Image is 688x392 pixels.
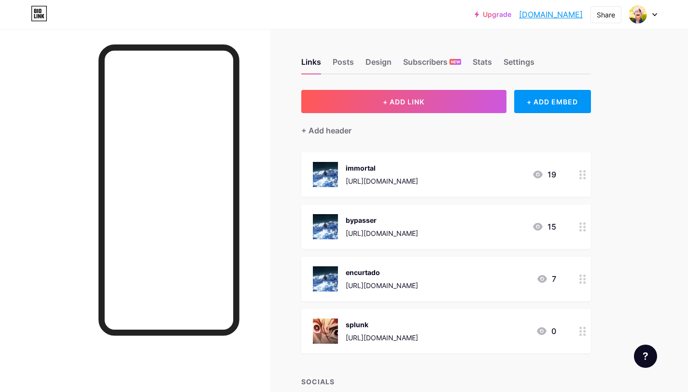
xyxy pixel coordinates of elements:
img: encurtado [313,266,338,291]
div: [URL][DOMAIN_NAME] [346,280,418,290]
div: 15 [532,221,556,232]
div: Subscribers [403,56,461,73]
div: Links [301,56,321,73]
span: NEW [451,59,460,65]
div: [URL][DOMAIN_NAME] [346,228,418,238]
img: Kerica Alquimin [629,5,647,24]
div: [URL][DOMAIN_NAME] [346,333,418,343]
div: + Add header [301,125,351,136]
button: + ADD LINK [301,90,506,113]
div: 7 [536,273,556,285]
img: bypasser [313,214,338,239]
div: immortal [346,163,418,173]
div: 0 [536,325,556,337]
div: Posts [333,56,354,73]
div: Share [597,10,615,20]
div: splunk [346,319,418,330]
div: [URL][DOMAIN_NAME] [346,176,418,186]
a: [DOMAIN_NAME] [519,9,583,20]
span: + ADD LINK [383,98,424,106]
div: 19 [532,169,556,180]
div: Settings [504,56,534,73]
a: Upgrade [475,11,511,18]
div: Design [365,56,392,73]
div: bypasser [346,215,418,225]
div: Stats [473,56,492,73]
img: splunk [313,319,338,344]
div: encurtado [346,267,418,277]
img: immortal [313,162,338,187]
div: + ADD EMBED [514,90,591,113]
div: SOCIALS [301,377,591,387]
